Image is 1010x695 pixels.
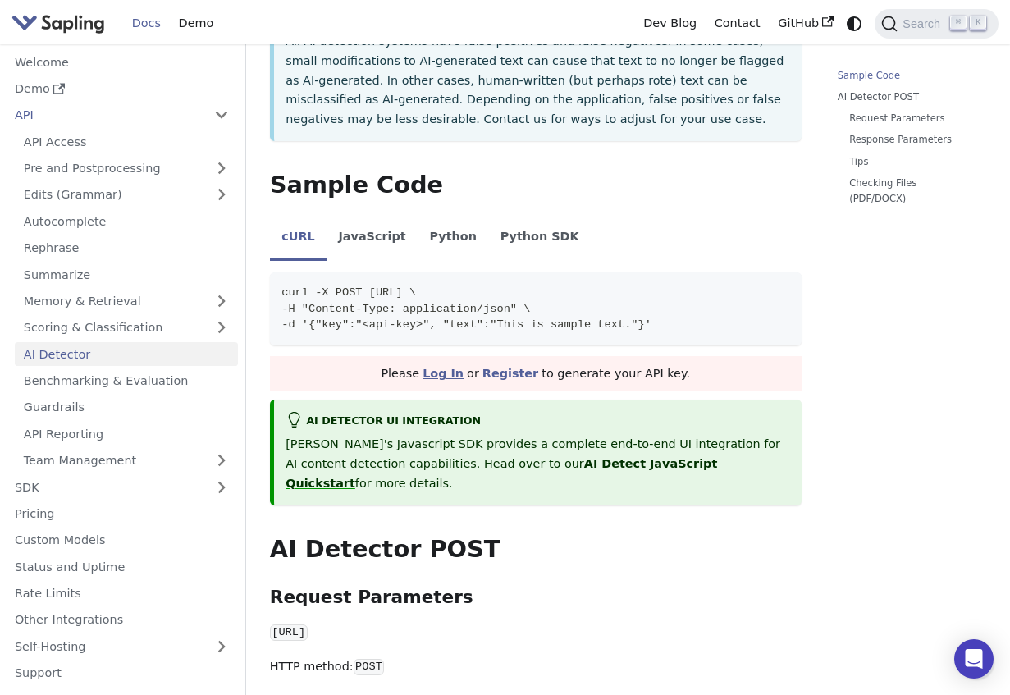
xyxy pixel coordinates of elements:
[327,215,418,261] li: JavaScript
[950,16,967,30] kbd: ⌘
[11,11,105,35] img: Sapling.ai
[898,17,950,30] span: Search
[15,157,238,181] a: Pre and Postprocessing
[15,130,238,153] a: API Access
[6,475,205,499] a: SDK
[205,475,238,499] button: Expand sidebar category 'SDK'
[286,435,789,493] p: [PERSON_NAME]'s Javascript SDK provides a complete end-to-end UI integration for AI content detec...
[15,342,238,366] a: AI Detector
[15,369,238,393] a: Benchmarking & Evaluation
[482,367,538,380] a: Register
[15,290,238,313] a: Memory & Retrieval
[286,412,789,432] div: AI Detector UI integration
[875,9,998,39] button: Search (Command+K)
[15,396,238,419] a: Guardrails
[6,608,238,632] a: Other Integrations
[6,661,238,685] a: Support
[849,111,975,126] a: Request Parameters
[769,11,842,36] a: GitHub
[6,555,238,578] a: Status and Uptime
[15,236,238,260] a: Rephrase
[706,11,770,36] a: Contact
[281,318,651,331] span: -d '{"key":"<api-key>", "text":"This is sample text."}'
[488,215,591,261] li: Python SDK
[6,502,238,526] a: Pricing
[6,77,238,101] a: Demo
[6,582,238,606] a: Rate Limits
[838,68,980,84] a: Sample Code
[270,535,802,565] h2: AI Detector POST
[418,215,488,261] li: Python
[270,587,802,609] h3: Request Parameters
[170,11,222,36] a: Demo
[843,11,866,35] button: Switch between dark and light mode (currently system mode)
[270,624,308,641] code: [URL]
[123,11,170,36] a: Docs
[6,634,238,658] a: Self-Hosting
[15,316,238,340] a: Scoring & Classification
[281,286,416,299] span: curl -X POST [URL] \
[849,132,975,148] a: Response Parameters
[6,103,205,127] a: API
[423,367,464,380] a: Log In
[270,171,802,200] h2: Sample Code
[15,183,238,207] a: Edits (Grammar)
[286,457,717,490] a: AI Detect JavaScript Quickstart
[15,449,238,473] a: Team Management
[849,176,975,207] a: Checking Files (PDF/DOCX)
[270,215,327,261] li: cURL
[354,659,385,675] code: POST
[11,11,111,35] a: Sapling.ai
[849,154,975,170] a: Tips
[634,11,705,36] a: Dev Blog
[970,16,986,30] kbd: K
[15,422,238,446] a: API Reporting
[15,263,238,286] a: Summarize
[954,639,994,679] div: Open Intercom Messenger
[286,32,789,130] p: All AI detection systems have false positives and false negatives. In some cases, small modificat...
[15,209,238,233] a: Autocomplete
[6,50,238,74] a: Welcome
[281,303,530,315] span: -H "Content-Type: application/json" \
[6,528,238,552] a: Custom Models
[270,356,802,392] div: Please or to generate your API key.
[838,89,980,105] a: AI Detector POST
[270,657,802,677] p: HTTP method:
[205,103,238,127] button: Collapse sidebar category 'API'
